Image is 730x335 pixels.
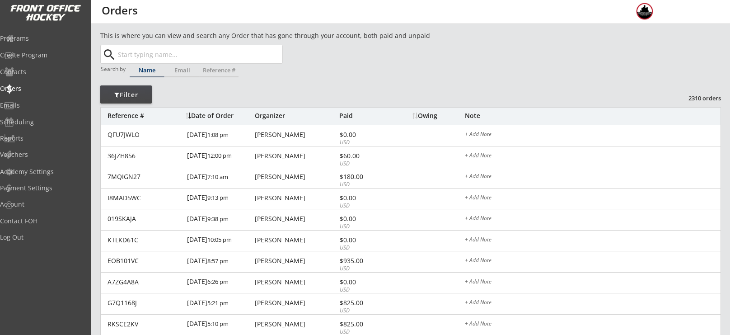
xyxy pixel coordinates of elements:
[465,300,721,307] div: + Add Note
[255,321,337,327] div: [PERSON_NAME]
[255,153,337,159] div: [PERSON_NAME]
[465,132,721,139] div: + Add Note
[412,113,464,119] div: Owing
[130,67,164,73] div: Name
[255,279,337,285] div: [PERSON_NAME]
[187,273,253,293] div: [DATE]
[108,321,182,327] div: RKSCE2KV
[340,321,388,327] div: $825.00
[108,174,182,180] div: 7MQIGN27
[255,195,337,201] div: [PERSON_NAME]
[339,113,388,119] div: Paid
[187,209,253,230] div: [DATE]
[108,300,182,306] div: G7Q1168J
[340,223,388,231] div: USD
[465,216,721,223] div: + Add Note
[340,139,388,146] div: USD
[465,153,721,160] div: + Add Note
[186,113,253,119] div: Date of Order
[465,258,721,265] div: + Add Note
[108,279,182,285] div: A7ZG4A8A
[465,113,721,119] div: Note
[340,265,388,273] div: USD
[187,167,253,188] div: [DATE]
[165,67,200,73] div: Email
[340,279,388,285] div: $0.00
[108,237,182,243] div: KTLKD61C
[465,321,721,328] div: + Add Note
[207,299,229,307] font: 5:21 pm
[207,215,229,223] font: 9:38 pm
[108,258,182,264] div: EOB101VC
[108,113,181,119] div: Reference #
[465,237,721,244] div: + Add Note
[255,174,337,180] div: [PERSON_NAME]
[207,320,229,328] font: 5:10 pm
[340,216,388,222] div: $0.00
[465,174,721,181] div: + Add Note
[340,244,388,252] div: USD
[340,300,388,306] div: $825.00
[340,258,388,264] div: $935.00
[340,132,388,138] div: $0.00
[200,67,239,73] div: Reference #
[340,195,388,201] div: $0.00
[255,216,337,222] div: [PERSON_NAME]
[207,193,229,202] font: 9:13 pm
[340,160,388,168] div: USD
[207,151,232,160] font: 12:00 pm
[340,307,388,315] div: USD
[108,153,182,159] div: 36JZH856
[100,31,482,40] div: This is where you can view and search any Order that has gone through your account, both paid and...
[187,189,253,209] div: [DATE]
[207,278,229,286] font: 6:26 pm
[187,146,253,167] div: [DATE]
[340,174,388,180] div: $180.00
[102,47,117,62] button: search
[340,286,388,294] div: USD
[255,132,337,138] div: [PERSON_NAME]
[207,236,232,244] font: 10:05 pm
[674,94,721,102] div: 2310 orders
[207,257,229,265] font: 8:57 pm
[108,132,182,138] div: QFU7JWLO
[187,315,253,335] div: [DATE]
[465,279,721,286] div: + Add Note
[255,113,337,119] div: Organizer
[340,237,388,243] div: $0.00
[340,153,388,159] div: $60.00
[255,300,337,306] div: [PERSON_NAME]
[187,125,253,146] div: [DATE]
[108,195,182,201] div: I8MAD5WC
[101,66,126,72] div: Search by
[255,237,337,243] div: [PERSON_NAME]
[207,131,229,139] font: 1:08 pm
[187,251,253,272] div: [DATE]
[340,181,388,189] div: USD
[255,258,337,264] div: [PERSON_NAME]
[108,216,182,222] div: 019SKAJA
[465,195,721,202] div: + Add Note
[340,202,388,210] div: USD
[187,293,253,314] div: [DATE]
[116,45,282,63] input: Start typing name...
[187,231,253,251] div: [DATE]
[100,90,152,99] div: Filter
[207,173,228,181] font: 7:10 am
